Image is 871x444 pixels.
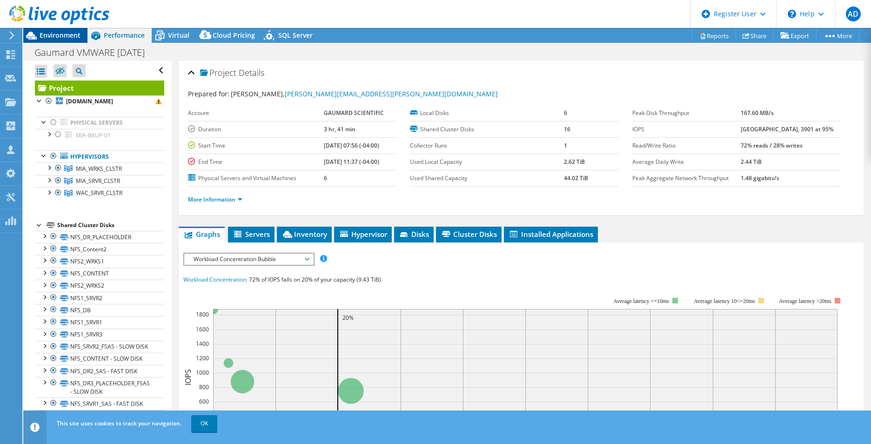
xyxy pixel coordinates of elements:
[35,231,164,243] a: NFS_DR_PLACEHOLDER
[35,187,164,199] a: WAC_SRVR_CLSTR
[632,108,741,118] label: Peak Disk Throughput
[188,141,324,150] label: Start Time
[183,276,248,283] span: Workload Concentration:
[285,89,498,98] a: [PERSON_NAME][EMAIL_ADDRESS][PERSON_NAME][DOMAIN_NAME]
[196,369,209,377] text: 1000
[741,109,774,117] b: 167.60 MB/s
[199,383,209,391] text: 800
[278,31,313,40] span: SQL Server
[104,31,145,40] span: Performance
[35,329,164,341] a: NFS1_SRVR3
[324,174,327,182] b: 6
[200,68,236,78] span: Project
[564,109,567,117] b: 6
[35,292,164,304] a: NFS1_SRVR2
[35,377,164,397] a: NFS_DR3_PLACEHOLDER_FSAS - SLOW DISK
[35,162,164,175] a: MIA_WRKS_CLSTR
[189,254,308,265] span: Workload Concentration Bubble
[342,314,354,322] text: 20%
[196,354,209,362] text: 1200
[35,397,164,410] a: NFS_SRVR1_SAS - FAST DISK
[410,108,564,118] label: Local Disks
[741,158,762,166] b: 2.44 TiB
[35,353,164,365] a: NFS_CONTENT - SLOW DISK
[779,298,831,304] text: Average latency >20ms
[632,157,741,167] label: Average Daily Write
[35,410,164,422] a: NFS2_WRKS1_SAS - FAST DISK
[249,276,381,283] span: 72% of IOPS falls on 20% of your capacity (9.43 TiB)
[35,129,164,141] a: MIA-BKUP-01
[564,158,585,166] b: 2.62 TiB
[35,304,164,316] a: NFS_DB
[213,31,255,40] span: Cloud Pricing
[741,174,779,182] b: 1.48 gigabits/s
[324,109,384,117] b: GAUMARD SCIENTIFIC
[564,141,567,149] b: 1
[399,229,429,239] span: Disks
[35,150,164,162] a: Hypervisors
[57,419,181,427] span: This site uses cookies to track your navigation.
[741,125,833,133] b: [GEOGRAPHIC_DATA], 3901 at 95%
[691,28,736,43] a: Reports
[76,131,111,139] span: MIA-BKUP-01
[281,229,327,239] span: Inventory
[773,28,817,43] a: Export
[632,141,741,150] label: Read/Write Ratio
[231,89,498,98] span: [PERSON_NAME],
[613,298,669,304] tspan: Average latency <=10ms
[188,195,242,203] a: More Information
[35,117,164,129] a: Physical Servers
[816,28,859,43] a: More
[736,28,774,43] a: Share
[741,141,803,149] b: 72% reads / 28% writes
[35,175,164,187] a: MIA_SRVR_CLSTR
[694,298,755,304] tspan: Average latency 10<=20ms
[188,174,324,183] label: Physical Servers and Virtual Machines
[199,397,209,405] text: 600
[188,108,324,118] label: Account
[30,47,159,58] h1: Gaumard VMWARE [DATE]
[441,229,497,239] span: Cluster Disks
[188,125,324,134] label: Duration
[57,220,164,231] div: Shared Cluster Disks
[35,341,164,353] a: NFS_SRVR2_FSAS - SLOW DISK
[76,165,122,173] span: MIA_WRKS_CLSTR
[196,310,209,318] text: 1800
[35,255,164,267] a: NFS2_WRKS1
[324,141,379,149] b: [DATE] 07:56 (-04:00)
[35,81,164,95] a: Project
[239,67,264,78] span: Details
[35,365,164,377] a: NFS_DR2_SAS - FAST DISK
[183,229,220,239] span: Graphs
[191,415,217,432] a: OK
[196,325,209,333] text: 1600
[76,189,122,197] span: WAC_SRVR_CLSTR
[564,174,588,182] b: 44.02 TiB
[35,316,164,328] a: NFS1_SRVR1
[410,174,564,183] label: Used Shared Capacity
[410,157,564,167] label: Used Local Capacity
[35,268,164,280] a: NFS_CONTENT
[76,177,120,185] span: MIA_SRVR_CLSTR
[410,141,564,150] label: Collector Runs
[188,89,229,98] label: Prepared for:
[564,125,570,133] b: 16
[632,174,741,183] label: Peak Aggregate Network Throughput
[183,369,193,385] text: IOPS
[168,31,189,40] span: Virtual
[410,125,564,134] label: Shared Cluster Disks
[509,229,593,239] span: Installed Applications
[35,280,164,292] a: NFS2_WRKS2
[324,125,355,133] b: 3 hr, 41 min
[339,229,387,239] span: Hypervisor
[40,31,80,40] span: Environment
[788,10,796,18] svg: \n
[196,340,209,348] text: 1400
[632,125,741,134] label: IOPS
[66,97,113,105] b: [DOMAIN_NAME]
[233,229,270,239] span: Servers
[188,157,324,167] label: End Time
[35,243,164,255] a: NFS_Content2
[846,7,861,21] span: AD
[35,95,164,108] a: [DOMAIN_NAME]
